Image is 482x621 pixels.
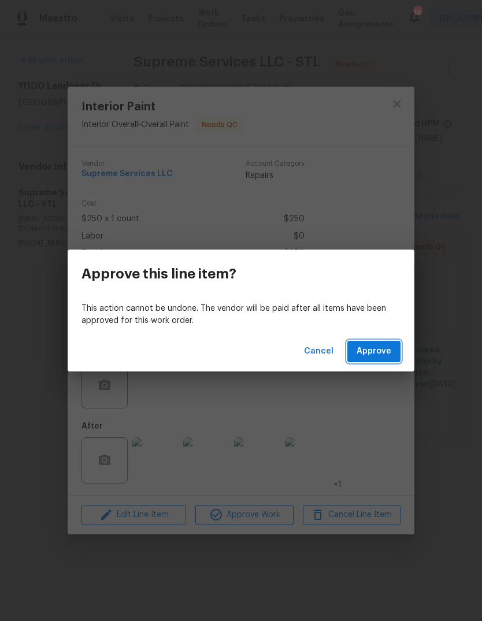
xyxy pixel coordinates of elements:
[81,303,401,327] p: This action cannot be undone. The vendor will be paid after all items have been approved for this...
[357,344,391,359] span: Approve
[299,341,338,362] button: Cancel
[81,266,236,282] h3: Approve this line item?
[347,341,401,362] button: Approve
[304,344,333,359] span: Cancel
